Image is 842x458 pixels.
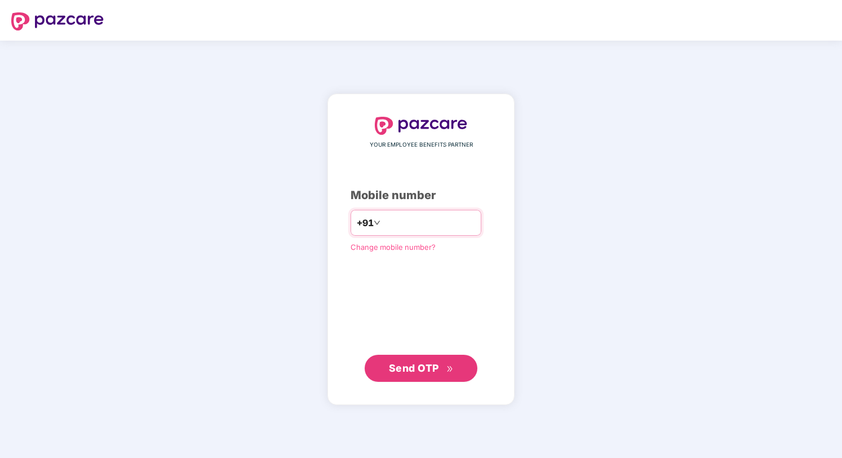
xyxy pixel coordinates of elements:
[11,12,104,30] img: logo
[351,243,436,252] a: Change mobile number?
[375,117,467,135] img: logo
[351,187,491,204] div: Mobile number
[365,355,477,382] button: Send OTPdouble-right
[370,140,473,149] span: YOUR EMPLOYEE BENEFITS PARTNER
[357,216,374,230] span: +91
[446,365,454,373] span: double-right
[389,362,439,374] span: Send OTP
[374,219,380,226] span: down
